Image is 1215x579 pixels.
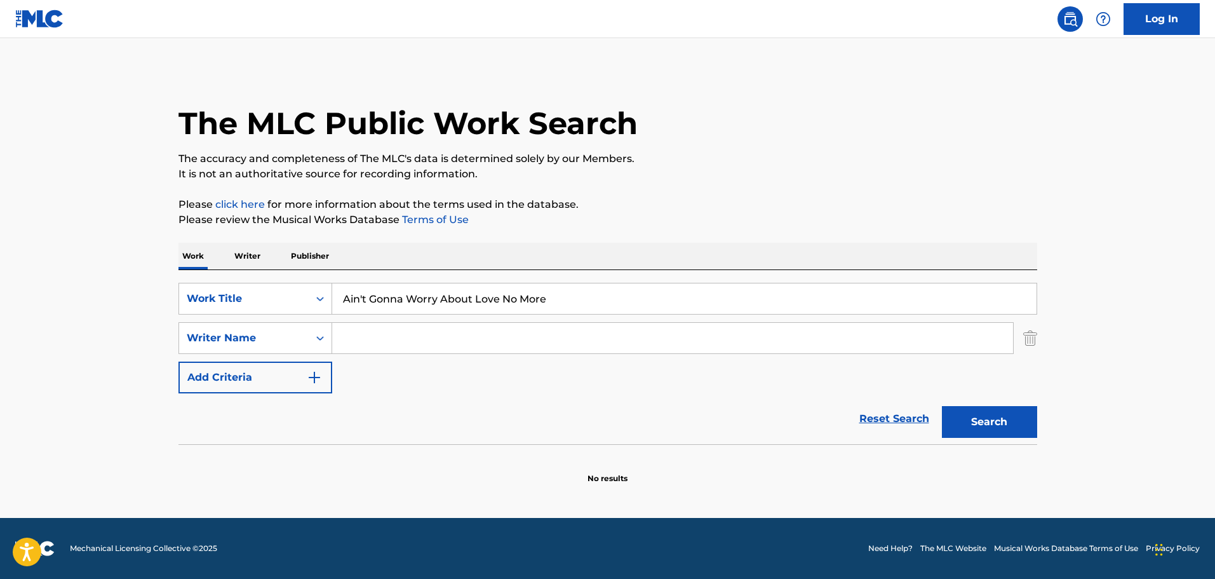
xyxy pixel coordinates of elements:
img: logo [15,541,55,556]
img: Delete Criterion [1023,322,1037,354]
p: Please for more information about the terms used in the database. [178,197,1037,212]
a: Public Search [1057,6,1083,32]
img: help [1096,11,1111,27]
a: Need Help? [868,543,913,554]
p: Please review the Musical Works Database [178,212,1037,228]
p: The accuracy and completeness of The MLC's data is determined solely by our Members. [178,151,1037,167]
button: Search [942,406,1037,438]
a: Privacy Policy [1146,543,1200,554]
img: search [1063,11,1078,27]
a: Musical Works Database Terms of Use [994,543,1138,554]
h1: The MLC Public Work Search [178,104,638,142]
img: 9d2ae6d4665cec9f34b9.svg [307,370,322,385]
a: Terms of Use [399,214,469,226]
a: Log In [1124,3,1200,35]
iframe: Chat Widget [1151,518,1215,579]
a: click here [215,198,265,210]
p: Writer [231,243,264,269]
div: Help [1091,6,1116,32]
p: Publisher [287,243,333,269]
form: Search Form [178,283,1037,444]
img: MLC Logo [15,10,64,28]
span: Mechanical Licensing Collective © 2025 [70,543,217,554]
button: Add Criteria [178,362,332,393]
div: Drag [1155,531,1163,569]
a: The MLC Website [920,543,986,554]
p: No results [587,458,628,484]
p: It is not an authoritative source for recording information. [178,167,1037,182]
div: Work Title [187,291,301,306]
div: Writer Name [187,330,301,346]
p: Work [178,243,208,269]
a: Reset Search [853,405,936,433]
